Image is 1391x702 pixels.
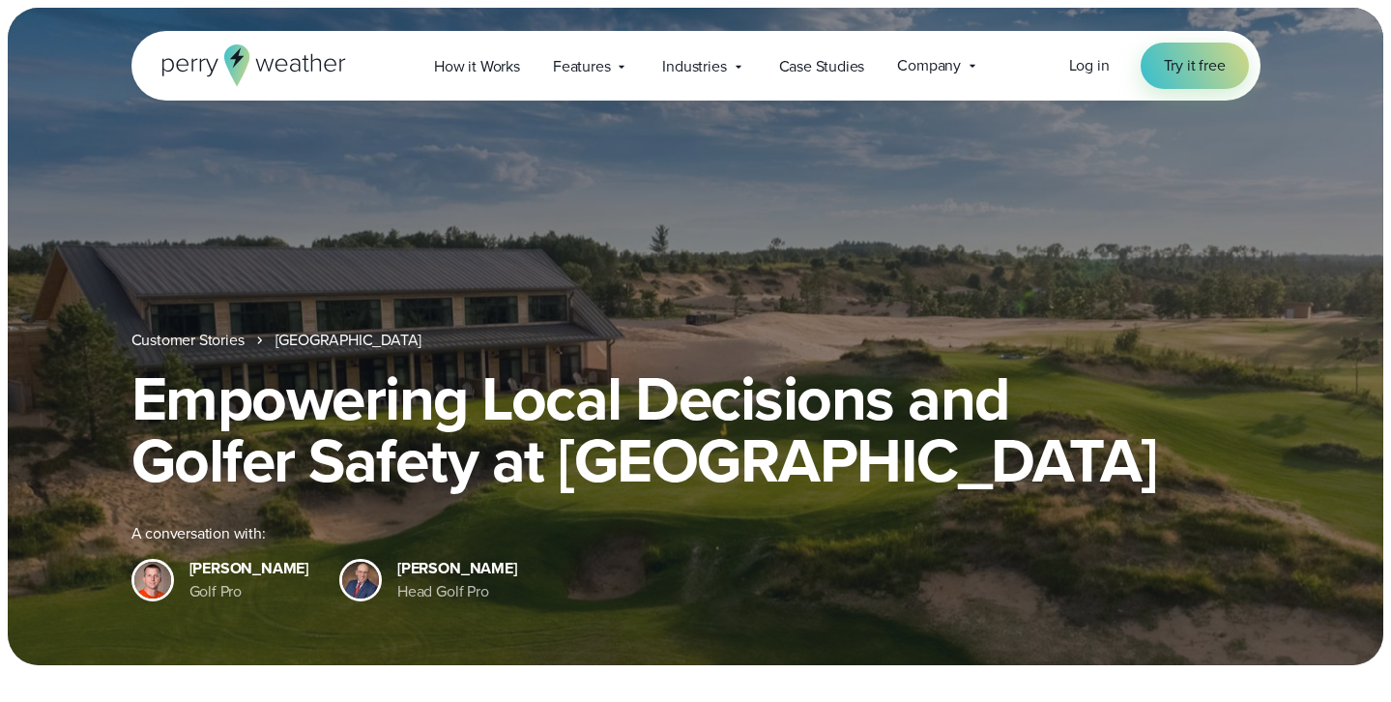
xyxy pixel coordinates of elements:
[189,557,309,580] div: [PERSON_NAME]
[779,55,865,78] span: Case Studies
[397,580,517,603] div: Head Golf Pro
[763,46,882,86] a: Case Studies
[1069,54,1110,76] span: Log in
[1164,54,1226,77] span: Try it free
[434,55,520,78] span: How it Works
[397,557,517,580] div: [PERSON_NAME]
[275,329,422,352] a: [GEOGRAPHIC_DATA]
[1069,54,1110,77] a: Log in
[1141,43,1249,89] a: Try it free
[418,46,536,86] a: How it Works
[897,54,961,77] span: Company
[131,329,1261,352] nav: Breadcrumb
[553,55,611,78] span: Features
[342,562,379,599] img: Jonathan Stuart PGA Pro
[131,329,245,352] a: Customer Stories
[131,522,1261,545] div: A conversation with:
[662,55,726,78] span: Industries
[189,580,309,603] div: Golf Pro
[134,562,171,599] img: Wartburg College Headshot
[131,367,1261,491] h1: Empowering Local Decisions and Golfer Safety at [GEOGRAPHIC_DATA]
